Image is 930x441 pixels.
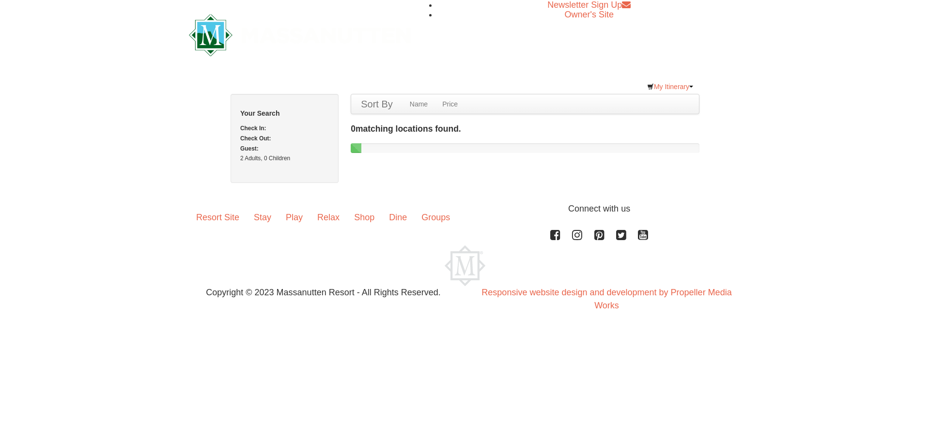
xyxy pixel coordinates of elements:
[189,14,411,56] img: Massanutten Resort Logo
[240,145,259,152] strong: Guest:
[240,135,271,142] strong: Check Out:
[565,10,614,19] a: Owner's Site
[382,202,414,232] a: Dine
[351,124,356,134] span: 0
[189,202,247,232] a: Resort Site
[435,94,465,114] a: Price
[351,124,699,134] h4: matching locations found.
[240,108,329,118] h5: Your Search
[347,202,382,232] a: Shop
[641,79,699,94] a: My Itinerary
[247,202,279,232] a: Stay
[481,288,731,310] a: Responsive website design and development by Propeller Media Works
[445,245,485,286] img: Massanutten Resort Logo
[403,94,435,114] a: Name
[351,94,403,114] a: Sort By
[240,153,329,163] div: 2 Adults, 0 Children
[182,286,465,299] p: Copyright © 2023 Massanutten Resort - All Rights Reserved.
[240,125,266,132] strong: Check In:
[310,202,347,232] a: Relax
[189,202,741,215] p: Connect with us
[414,202,457,232] a: Groups
[189,22,411,45] a: Massanutten Resort
[279,202,310,232] a: Play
